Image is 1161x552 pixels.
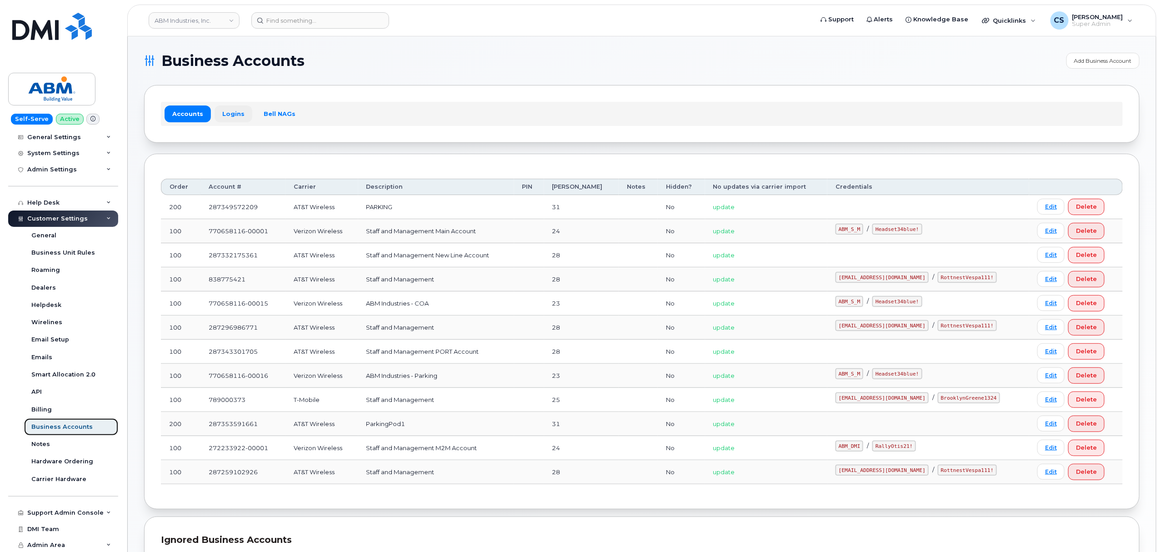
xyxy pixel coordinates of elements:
[358,219,514,243] td: Staff and Management Main Account
[658,243,705,267] td: No
[1068,247,1105,263] button: Delete
[161,195,200,219] td: 200
[1068,440,1105,456] button: Delete
[1037,199,1065,215] a: Edit
[872,441,916,452] code: RallyOtis21!
[836,320,929,331] code: [EMAIL_ADDRESS][DOMAIN_NAME]
[932,394,934,401] span: /
[358,460,514,484] td: Staff and Management
[705,179,827,195] th: No updates via carrier import
[836,272,929,283] code: [EMAIL_ADDRESS][DOMAIN_NAME]
[200,460,285,484] td: 287259102926
[713,276,735,283] span: update
[1068,391,1105,408] button: Delete
[1068,271,1105,287] button: Delete
[867,297,869,305] span: /
[200,243,285,267] td: 287332175361
[1068,199,1105,215] button: Delete
[1037,464,1065,480] a: Edit
[285,267,358,291] td: AT&T Wireless
[713,372,735,379] span: update
[256,105,303,122] a: Bell NAGs
[658,219,705,243] td: No
[658,412,705,436] td: No
[1076,467,1097,476] span: Delete
[1037,416,1065,432] a: Edit
[544,243,619,267] td: 28
[544,436,619,460] td: 24
[200,388,285,412] td: 789000373
[358,316,514,340] td: Staff and Management
[713,396,735,403] span: update
[358,179,514,195] th: Description
[200,340,285,364] td: 287343301705
[358,412,514,436] td: ParkingPod1
[658,291,705,316] td: No
[1076,371,1097,380] span: Delete
[938,272,997,283] code: RottnestVespa111!
[544,388,619,412] td: 25
[161,291,200,316] td: 100
[1037,295,1065,311] a: Edit
[872,368,922,379] code: Headset34blue!
[200,316,285,340] td: 287296986771
[544,179,619,195] th: [PERSON_NAME]
[1066,53,1140,69] a: Add Business Account
[544,267,619,291] td: 28
[200,412,285,436] td: 287353591661
[836,441,863,452] code: ABM_DMI
[1076,395,1097,404] span: Delete
[161,412,200,436] td: 200
[358,340,514,364] td: Staff and Management PORT Account
[836,465,929,476] code: [EMAIL_ADDRESS][DOMAIN_NAME]
[215,105,252,122] a: Logins
[285,412,358,436] td: AT&T Wireless
[658,388,705,412] td: No
[658,436,705,460] td: No
[200,195,285,219] td: 287349572209
[1037,343,1065,359] a: Edit
[932,273,934,281] span: /
[836,224,863,235] code: ABM_S_M
[358,364,514,388] td: ABM Industries - Parking
[161,388,200,412] td: 100
[285,340,358,364] td: AT&T Wireless
[1037,223,1065,239] a: Edit
[1068,416,1105,432] button: Delete
[1076,443,1097,452] span: Delete
[713,420,735,427] span: update
[285,291,358,316] td: Verizon Wireless
[161,219,200,243] td: 100
[285,460,358,484] td: AT&T Wireless
[161,364,200,388] td: 100
[1076,323,1097,331] span: Delete
[544,291,619,316] td: 23
[358,243,514,267] td: Staff and Management New Line Account
[285,179,358,195] th: Carrier
[1068,367,1105,384] button: Delete
[161,340,200,364] td: 100
[619,179,658,195] th: Notes
[1076,202,1097,211] span: Delete
[544,316,619,340] td: 28
[836,392,929,403] code: [EMAIL_ADDRESS][DOMAIN_NAME]
[658,179,705,195] th: Hidden?
[544,364,619,388] td: 23
[658,267,705,291] td: No
[1068,319,1105,336] button: Delete
[200,267,285,291] td: 838775421
[200,436,285,460] td: 272233922-00001
[867,442,869,449] span: /
[658,340,705,364] td: No
[161,267,200,291] td: 100
[713,324,735,331] span: update
[658,364,705,388] td: No
[1037,247,1065,263] a: Edit
[200,291,285,316] td: 770658116-00015
[713,444,735,452] span: update
[713,300,735,307] span: update
[932,466,934,473] span: /
[285,388,358,412] td: T-Mobile
[836,296,863,307] code: ABM_S_M
[285,364,358,388] td: Verizon Wireless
